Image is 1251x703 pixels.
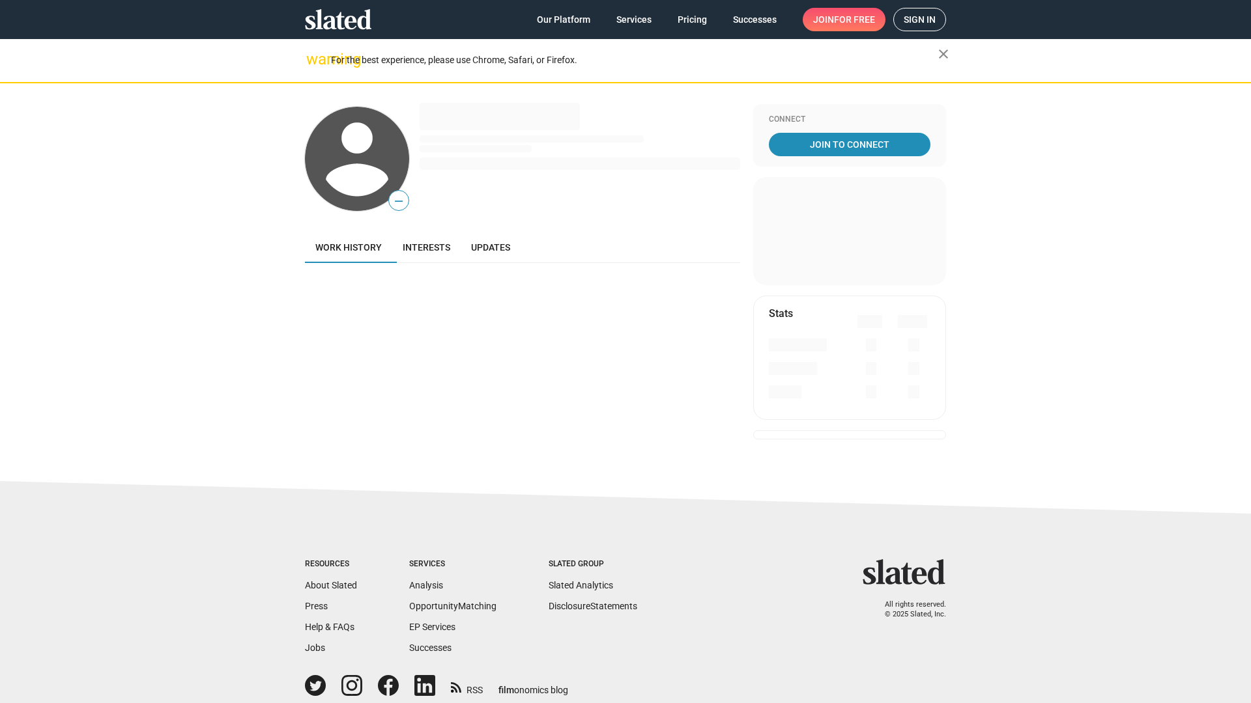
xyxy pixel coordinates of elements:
a: Press [305,601,328,611]
a: RSS [451,676,483,696]
mat-icon: warning [306,51,322,67]
span: Our Platform [537,8,590,31]
a: DisclosureStatements [549,601,637,611]
span: Services [616,8,652,31]
span: film [498,685,514,695]
span: Work history [315,242,382,253]
a: Jobs [305,642,325,653]
span: — [389,193,409,210]
span: for free [834,8,875,31]
a: Slated Analytics [549,580,613,590]
a: filmonomics blog [498,674,568,696]
div: Connect [769,115,930,125]
span: Join [813,8,875,31]
span: Sign in [904,8,936,31]
p: All rights reserved. © 2025 Slated, Inc. [871,600,946,619]
a: Services [606,8,662,31]
span: Interests [403,242,450,253]
a: Analysis [409,580,443,590]
a: EP Services [409,622,455,632]
a: Joinfor free [803,8,885,31]
a: Updates [461,232,521,263]
a: Our Platform [526,8,601,31]
a: Interests [392,232,461,263]
a: OpportunityMatching [409,601,496,611]
span: Join To Connect [771,133,928,156]
div: For the best experience, please use Chrome, Safari, or Firefox. [331,51,938,69]
mat-card-title: Stats [769,307,793,320]
div: Resources [305,559,357,570]
span: Pricing [678,8,707,31]
a: Successes [409,642,452,653]
a: Join To Connect [769,133,930,156]
a: Work history [305,232,392,263]
a: Successes [723,8,787,31]
a: Help & FAQs [305,622,354,632]
div: Slated Group [549,559,637,570]
span: Successes [733,8,777,31]
div: Services [409,559,496,570]
a: Sign in [893,8,946,31]
a: About Slated [305,580,357,590]
mat-icon: close [936,46,951,62]
a: Pricing [667,8,717,31]
span: Updates [471,242,510,253]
